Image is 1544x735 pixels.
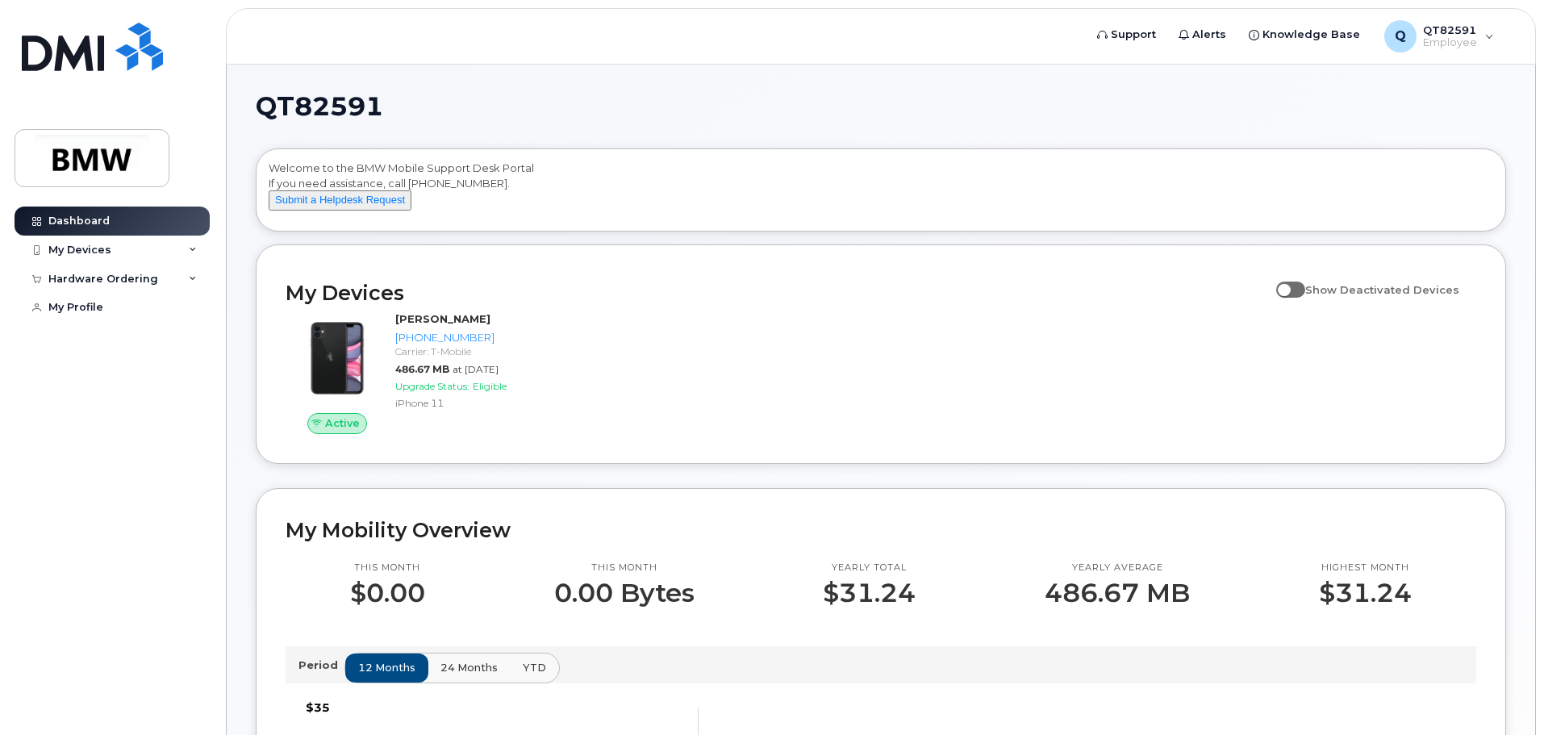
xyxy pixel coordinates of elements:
h2: My Devices [286,281,1268,305]
strong: [PERSON_NAME] [395,312,490,325]
span: 24 months [440,660,498,675]
span: Show Deactivated Devices [1305,283,1459,296]
p: This month [350,562,425,574]
span: Eligible [473,380,507,392]
span: QT82591 [256,94,383,119]
p: 486.67 MB [1045,578,1190,608]
div: Carrier: T-Mobile [395,345,562,358]
span: YTD [523,660,546,675]
p: Highest month [1319,562,1412,574]
tspan: $35 [306,700,330,715]
a: Active[PERSON_NAME][PHONE_NUMBER]Carrier: T-Mobile486.67 MBat [DATE]Upgrade Status:EligibleiPhone 11 [286,311,569,434]
iframe: Messenger Launcher [1474,665,1532,723]
h2: My Mobility Overview [286,518,1476,542]
p: Yearly total [823,562,916,574]
div: iPhone 11 [395,396,562,410]
span: at [DATE] [453,363,499,375]
p: $31.24 [1319,578,1412,608]
p: $31.24 [823,578,916,608]
a: Submit a Helpdesk Request [269,193,411,206]
button: Submit a Helpdesk Request [269,190,411,211]
p: $0.00 [350,578,425,608]
span: 486.67 MB [395,363,449,375]
p: This month [554,562,695,574]
img: iPhone_11.jpg [298,319,376,397]
div: [PHONE_NUMBER] [395,330,562,345]
div: Welcome to the BMW Mobile Support Desk Portal If you need assistance, call [PHONE_NUMBER]. [269,161,1493,225]
p: 0.00 Bytes [554,578,695,608]
span: Upgrade Status: [395,380,469,392]
input: Show Deactivated Devices [1276,274,1289,287]
p: Period [298,658,344,673]
p: Yearly average [1045,562,1190,574]
span: Active [325,416,360,431]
